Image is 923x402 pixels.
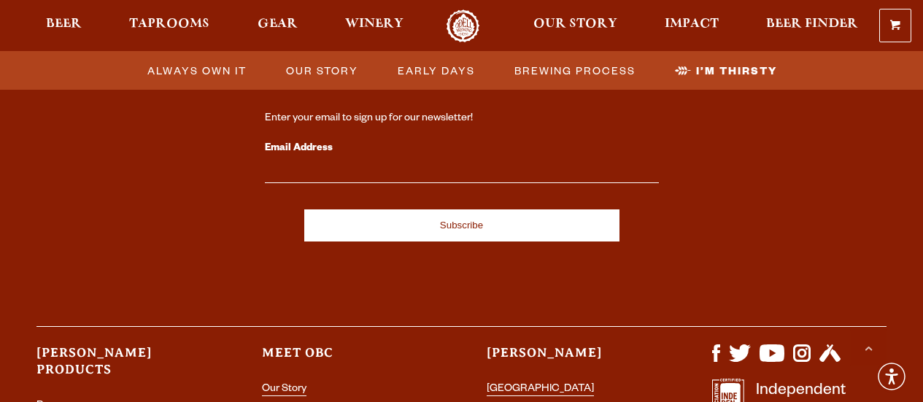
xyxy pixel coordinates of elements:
[248,9,307,42] a: Gear
[760,355,784,366] a: Visit us on YouTube
[850,329,887,366] a: Scroll to top
[712,355,720,366] a: Visit us on Facebook
[265,139,659,158] label: Email Address
[487,344,661,374] h3: [PERSON_NAME]
[129,18,209,30] span: Taprooms
[666,60,784,81] a: I’m Thirsty
[506,60,643,81] a: Brewing Process
[655,9,728,42] a: Impact
[665,18,719,30] span: Impact
[46,18,82,30] span: Beer
[277,60,366,81] a: Our Story
[262,384,306,396] a: Our Story
[514,60,636,81] span: Brewing Process
[139,60,254,81] a: Always Own It
[286,60,358,81] span: Our Story
[258,18,298,30] span: Gear
[696,60,777,81] span: I’m Thirsty
[533,18,617,30] span: Our Story
[36,344,211,391] h3: [PERSON_NAME] Products
[766,18,858,30] span: Beer Finder
[147,60,247,81] span: Always Own It
[120,9,219,42] a: Taprooms
[793,355,811,366] a: Visit us on Instagram
[265,112,659,126] div: Enter your email to sign up for our newsletter!
[336,9,413,42] a: Winery
[757,9,868,42] a: Beer Finder
[524,9,627,42] a: Our Story
[729,355,751,366] a: Visit us on X (formerly Twitter)
[819,355,841,366] a: Visit us on Untappd
[345,18,403,30] span: Winery
[304,209,619,241] input: Subscribe
[436,9,490,42] a: Odell Home
[262,344,436,374] h3: Meet OBC
[389,60,482,81] a: Early Days
[36,9,91,42] a: Beer
[876,360,908,393] div: Accessibility Menu
[398,60,475,81] span: Early Days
